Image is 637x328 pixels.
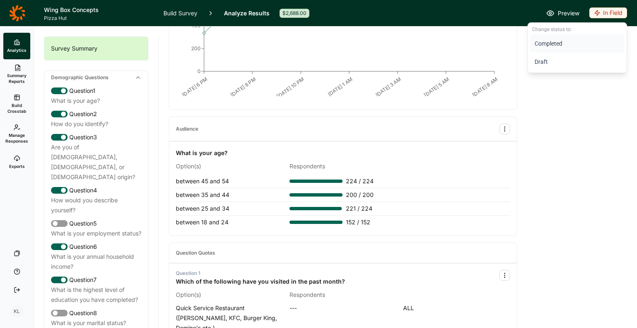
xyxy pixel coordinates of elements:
[276,76,306,99] text: [DATE] 10 PM
[176,148,228,158] div: What is your age?
[3,89,30,119] a: Build Crosstab
[176,177,229,185] span: between 45 and 54
[51,132,141,142] div: Question 3
[176,205,229,212] span: between 25 and 34
[589,7,627,19] button: In Field
[558,8,579,18] span: Preview
[346,176,374,186] span: 224 / 224
[51,252,141,272] div: What is your annual household income?
[3,149,30,175] a: Exports
[530,34,624,53] button: Completed
[327,76,354,97] text: [DATE] 1 AM
[51,275,141,285] div: Question 7
[44,71,148,84] div: Demographic Questions
[51,185,141,195] div: Question 4
[51,285,141,305] div: What is the highest level of education you have completed?
[7,73,27,84] span: Summary Reports
[176,250,215,256] div: Question Quotas
[530,24,624,34] div: Change status to:
[346,190,374,200] span: 200 / 200
[197,68,201,74] tspan: 0
[51,86,141,96] div: Question 1
[51,308,141,318] div: Question 8
[51,142,141,182] div: Are you of [DEMOGRAPHIC_DATA], [DEMOGRAPHIC_DATA], or [DEMOGRAPHIC_DATA] origin?
[51,318,141,328] div: What is your marital status?
[51,219,141,228] div: Question 5
[499,270,510,281] button: Quota Options
[471,76,499,98] text: [DATE] 8 AM
[346,204,372,214] span: 221 / 224
[9,163,25,169] span: Exports
[374,76,402,98] text: [DATE] 3 AM
[176,219,229,226] span: between 18 and 24
[546,8,579,18] a: Preview
[191,22,201,29] tspan: 400
[191,45,201,51] tspan: 200
[528,22,627,73] div: In Field
[176,290,283,300] div: Option(s)
[3,59,30,89] a: Summary Reports
[289,290,396,300] div: Respondents
[51,96,141,106] div: What is your age?
[289,161,396,171] div: Respondents
[44,37,148,60] div: Survey Summary
[423,76,450,98] text: [DATE] 5 AM
[499,124,510,134] button: Audience Options
[176,191,229,198] span: between 35 and 44
[44,5,153,15] h1: Wing Box Concepts
[176,161,283,171] div: Option(s)
[589,7,627,18] div: In Field
[51,228,141,238] div: What is your employment status?
[5,132,28,144] span: Manage Responses
[44,15,153,22] span: Pizza Hut
[176,277,345,287] div: Which of the following have you visited in the past month?
[10,305,24,318] div: KL
[346,217,370,227] span: 152 / 152
[3,119,30,149] a: Manage Responses
[7,102,27,114] span: Build Crosstab
[530,53,624,71] button: Draft
[280,9,309,18] div: $2,688.00
[51,195,141,215] div: How would you describe yourself?
[176,126,198,132] div: Audience
[181,76,209,98] text: [DATE] 6 PM
[7,47,27,53] span: Analytics
[3,33,30,59] a: Analytics
[176,270,345,277] div: Question 1
[229,76,257,98] text: [DATE] 8 PM
[51,242,141,252] div: Question 6
[51,109,141,119] div: Question 2
[51,119,141,129] div: How do you identify?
